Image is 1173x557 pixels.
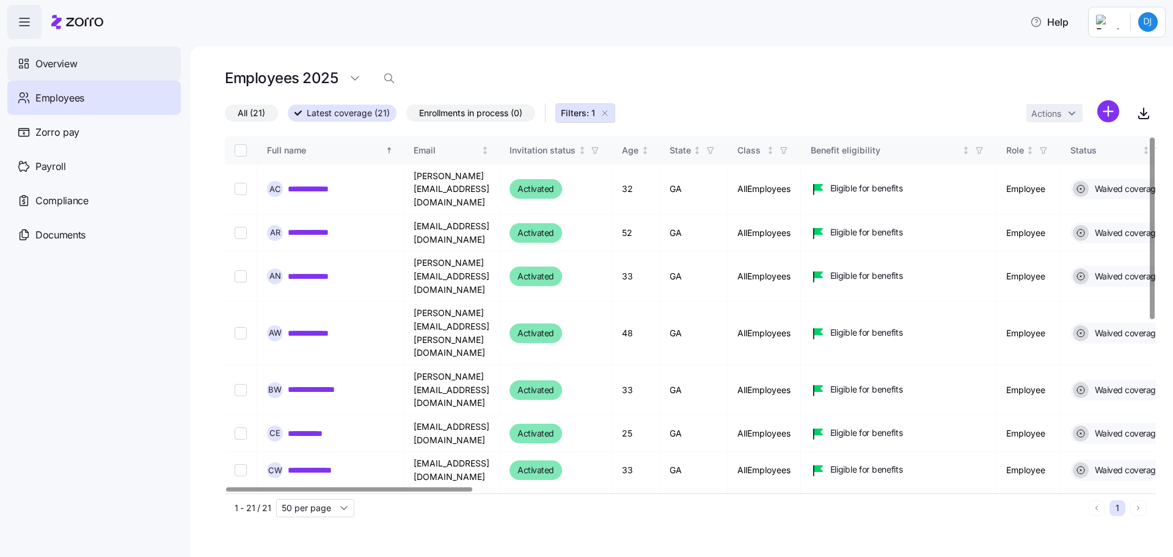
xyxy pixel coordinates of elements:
a: Payroll [7,149,181,183]
span: Activated [517,182,554,196]
span: Eligible for benefits [830,383,903,396]
td: AllEmployees [728,415,801,452]
td: 33 [612,251,660,301]
span: Filters: 1 [561,107,595,119]
td: [EMAIL_ADDRESS][DOMAIN_NAME] [404,215,500,251]
div: Not sorted [1142,146,1150,155]
span: Eligible for benefits [830,270,903,282]
td: Employee [996,415,1061,452]
button: Filters: 1 [555,103,615,123]
span: All (21) [238,105,265,121]
td: AllEmployees [728,301,801,365]
input: Select record 7 [235,464,247,476]
td: GA [660,215,728,251]
button: Actions [1026,104,1083,122]
th: EmailNot sorted [404,136,500,164]
span: Overview [35,56,77,72]
img: 24763c669a499f77c4cab328a495e9b9 [1138,12,1158,32]
div: Not sorted [962,146,970,155]
span: C W [268,467,282,474]
span: Actions [1031,109,1061,118]
td: Employee [996,452,1061,489]
div: Not sorted [578,146,586,155]
td: [EMAIL_ADDRESS][DOMAIN_NAME] [404,415,500,452]
td: GA [660,365,728,415]
span: Help [1030,15,1069,29]
td: [PERSON_NAME][EMAIL_ADDRESS][DOMAIN_NAME] [404,365,500,415]
td: [PERSON_NAME][EMAIL_ADDRESS][PERSON_NAME][DOMAIN_NAME] [404,301,500,365]
span: Latest coverage (21) [307,105,390,121]
span: Activated [517,463,554,478]
th: Full nameSorted ascending [257,136,404,164]
td: 33 [612,452,660,489]
div: Class [737,144,764,157]
input: Select record 1 [235,183,247,195]
div: State [670,144,691,157]
th: AgeNot sorted [612,136,660,164]
span: Waived coverage [1091,183,1161,195]
td: GA [660,164,728,215]
td: AllEmployees [728,365,801,415]
td: Employee [996,365,1061,415]
td: Employee [996,215,1061,251]
th: Benefit eligibilityNot sorted [801,136,996,164]
div: Full name [267,144,383,157]
td: AllEmployees [728,452,801,489]
span: Documents [35,227,86,243]
th: Invitation statusNot sorted [500,136,612,164]
span: C E [269,429,280,437]
th: StateNot sorted [660,136,728,164]
input: Select record 3 [235,270,247,282]
td: AllEmployees [728,164,801,215]
span: Waived coverage [1091,270,1161,282]
td: AllEmployees [728,251,801,301]
button: 1 [1109,500,1125,516]
td: GA [660,452,728,489]
button: Help [1020,10,1078,34]
td: 33 [612,365,660,415]
td: GA [660,301,728,365]
td: GA [660,251,728,301]
span: Eligible for benefits [830,427,903,439]
img: Employer logo [1096,15,1120,29]
div: Status [1070,144,1140,157]
td: 25 [612,415,660,452]
div: Not sorted [641,146,649,155]
span: Activated [517,269,554,284]
div: Not sorted [766,146,775,155]
div: Not sorted [481,146,489,155]
div: Invitation status [510,144,576,157]
span: Eligible for benefits [830,226,903,238]
td: 52 [612,215,660,251]
td: Employee [996,164,1061,215]
input: Select all records [235,144,247,157]
td: GA [660,415,728,452]
td: [EMAIL_ADDRESS][DOMAIN_NAME] [404,452,500,489]
td: Employee [996,251,1061,301]
span: Waived coverage [1091,384,1161,396]
svg: add icon [1097,100,1119,122]
span: Employees [35,90,84,106]
span: Waived coverage [1091,327,1161,339]
div: Email [414,144,479,157]
span: Activated [517,326,554,341]
td: [PERSON_NAME][EMAIL_ADDRESS][DOMAIN_NAME] [404,251,500,301]
input: Select record 6 [235,427,247,440]
a: Employees [7,81,181,115]
div: Not sorted [1026,146,1034,155]
span: Activated [517,226,554,240]
span: A W [269,329,282,337]
th: ClassNot sorted [728,136,801,164]
span: Waived coverage [1091,464,1161,476]
td: 48 [612,301,660,365]
td: Employee [996,301,1061,365]
td: 32 [612,164,660,215]
span: B W [268,386,282,394]
span: Payroll [35,159,66,174]
h1: Employees 2025 [225,68,338,87]
span: A R [270,229,280,237]
span: A N [269,272,281,280]
a: Compliance [7,183,181,218]
span: Activated [517,383,554,397]
div: Sorted ascending [385,146,393,155]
